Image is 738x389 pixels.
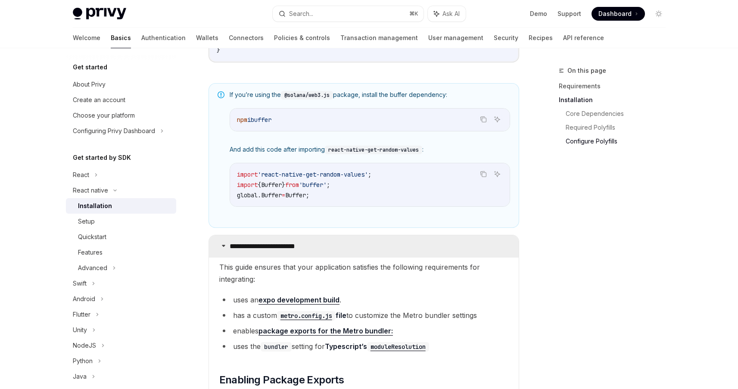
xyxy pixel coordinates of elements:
[442,9,460,18] span: Ask AI
[261,181,282,189] span: Buffer
[327,181,330,189] span: ;
[247,116,251,124] span: i
[73,185,108,196] div: React native
[218,91,224,98] svg: Note
[219,261,508,285] span: This guide ensures that your application satisfies the following requirements for integrating:
[237,181,258,189] span: import
[73,278,87,289] div: Swift
[282,191,285,199] span: =
[219,373,344,387] span: Enabling Package Exports
[230,90,510,100] span: If you’re using the package, install the buffer dependency:
[78,201,112,211] div: Installation
[73,371,87,382] div: Java
[66,214,176,229] a: Setup
[428,6,466,22] button: Ask AI
[598,9,632,18] span: Dashboard
[73,309,90,320] div: Flutter
[566,121,673,134] a: Required Polyfills
[281,91,333,100] code: @solana/web3.js
[368,171,371,178] span: ;
[66,198,176,214] a: Installation
[229,28,264,48] a: Connectors
[478,168,489,180] button: Copy the contents from the code block
[492,168,503,180] button: Ask AI
[219,325,508,337] li: enables
[73,356,93,366] div: Python
[73,294,95,304] div: Android
[66,245,176,260] a: Features
[73,95,125,105] div: Create an account
[73,8,126,20] img: light logo
[367,342,429,352] code: moduleResolution
[66,92,176,108] a: Create an account
[530,9,547,18] a: Demo
[563,28,604,48] a: API reference
[277,311,346,320] a: metro.config.jsfile
[492,114,503,125] button: Ask AI
[340,28,418,48] a: Transaction management
[258,191,261,199] span: .
[237,191,258,199] span: global
[258,171,368,178] span: 'react-native-get-random-values'
[219,340,508,352] li: uses the setting for
[237,116,247,124] span: npm
[306,191,309,199] span: ;
[237,171,258,178] span: import
[73,170,89,180] div: React
[73,62,107,72] h5: Get started
[559,79,673,93] a: Requirements
[217,46,220,54] span: }
[78,263,107,273] div: Advanced
[325,146,422,154] code: react-native-get-random-values
[261,342,292,352] code: bundler
[66,108,176,123] a: Choose your platform
[285,191,306,199] span: Buffer
[73,28,100,48] a: Welcome
[258,181,261,189] span: {
[73,325,87,335] div: Unity
[73,126,155,136] div: Configuring Privy Dashboard
[559,93,673,107] a: Installation
[285,181,299,189] span: from
[66,77,176,92] a: About Privy
[409,10,418,17] span: ⌘ K
[428,28,483,48] a: User management
[566,134,673,148] a: Configure Polyfills
[111,28,131,48] a: Basics
[258,327,393,336] a: package exports for the Metro bundler:
[78,247,103,258] div: Features
[258,296,339,305] a: expo development build
[274,28,330,48] a: Policies & controls
[277,311,336,321] code: metro.config.js
[219,309,508,321] li: has a custom to customize the Metro bundler settings
[73,340,96,351] div: NodeJS
[557,9,581,18] a: Support
[78,232,106,242] div: Quickstart
[230,145,510,154] span: And add this code after importing :
[282,181,285,189] span: }
[592,7,645,21] a: Dashboard
[299,181,327,189] span: 'buffer'
[566,107,673,121] a: Core Dependencies
[325,342,429,351] a: Typescript’smoduleResolution
[73,79,106,90] div: About Privy
[261,191,282,199] span: Buffer
[289,9,313,19] div: Search...
[66,229,176,245] a: Quickstart
[141,28,186,48] a: Authentication
[567,65,606,76] span: On this page
[73,110,135,121] div: Choose your platform
[529,28,553,48] a: Recipes
[494,28,518,48] a: Security
[273,6,423,22] button: Search...⌘K
[478,114,489,125] button: Copy the contents from the code block
[652,7,666,21] button: Toggle dark mode
[219,294,508,306] li: uses an .
[73,152,131,163] h5: Get started by SDK
[78,216,95,227] div: Setup
[196,28,218,48] a: Wallets
[251,116,271,124] span: buffer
